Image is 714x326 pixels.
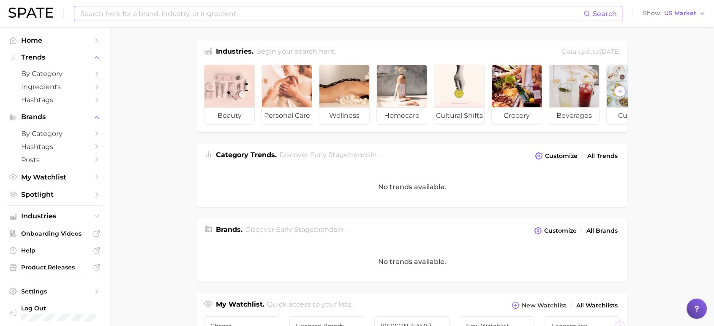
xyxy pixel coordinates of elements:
[21,264,89,271] span: Product Releases
[256,46,336,58] h2: Begin your search here.
[21,190,89,198] span: Spotlight
[549,65,600,125] a: beverages
[664,11,696,16] span: US Market
[576,302,618,309] span: All Watchlists
[7,302,103,323] a: Log out. Currently logged in with e-mail trisha.hanold@schreiberfoods.com.
[21,143,89,151] span: Hashtags
[196,167,627,207] div: No trends available.
[7,285,103,298] a: Settings
[607,107,657,124] span: culinary
[549,107,599,124] span: beverages
[21,247,89,254] span: Help
[79,6,583,21] input: Search here for a brand, industry, or ingredient
[21,113,89,121] span: Brands
[585,150,620,162] a: All Trends
[319,65,370,125] a: wellness
[545,152,578,160] span: Customize
[204,65,255,125] a: beauty
[262,65,312,125] a: personal care
[7,93,103,106] a: Hashtags
[643,11,662,16] span: Show
[216,151,277,159] span: Category Trends .
[434,107,484,124] span: cultural shifts
[21,96,89,104] span: Hashtags
[7,261,103,274] a: Product Releases
[21,156,89,164] span: Posts
[7,210,103,223] button: Industries
[7,171,103,184] a: My Watchlist
[21,83,89,91] span: Ingredients
[21,230,89,237] span: Onboarding Videos
[562,46,620,58] div: Data update: [DATE]
[593,10,617,18] span: Search
[574,300,620,311] a: All Watchlists
[491,65,542,125] a: grocery
[7,80,103,93] a: Ingredients
[216,299,264,311] h1: My Watchlist.
[492,107,542,124] span: grocery
[8,8,53,18] img: SPATE
[510,299,569,311] button: New Watchlist
[262,107,312,124] span: personal care
[434,65,485,125] a: cultural shifts
[7,140,103,153] a: Hashtags
[279,151,380,159] span: Discover Early Stage trends in .
[544,227,577,234] span: Customize
[21,212,89,220] span: Industries
[532,225,579,236] button: Customize
[376,65,427,125] a: homecare
[587,152,618,160] span: All Trends
[21,36,89,44] span: Home
[7,67,103,80] a: by Category
[7,34,103,47] a: Home
[641,8,708,19] button: ShowUS Market
[21,304,124,312] span: Log Out
[7,244,103,257] a: Help
[21,54,89,61] span: Trends
[584,225,620,236] a: All Brands
[21,173,89,181] span: My Watchlist
[7,188,103,201] a: Spotlight
[522,302,567,309] span: New Watchlist
[204,107,254,124] span: beauty
[196,242,627,282] div: No trends available.
[21,130,89,138] span: by Category
[7,227,103,240] a: Onboarding Videos
[21,288,89,295] span: Settings
[216,46,253,58] h1: Industries.
[7,127,103,140] a: by Category
[7,111,103,123] button: Brands
[7,51,103,64] button: Trends
[586,227,618,234] span: All Brands
[216,225,243,234] span: Brands .
[319,107,369,124] span: wellness
[614,86,625,97] button: Scroll Right
[21,70,89,78] span: by Category
[606,65,657,125] a: culinary
[245,225,346,234] span: Discover Early Stage brands in .
[7,153,103,166] a: Posts
[533,150,580,162] button: Customize
[267,299,353,311] h2: Quick access to your lists.
[377,107,427,124] span: homecare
